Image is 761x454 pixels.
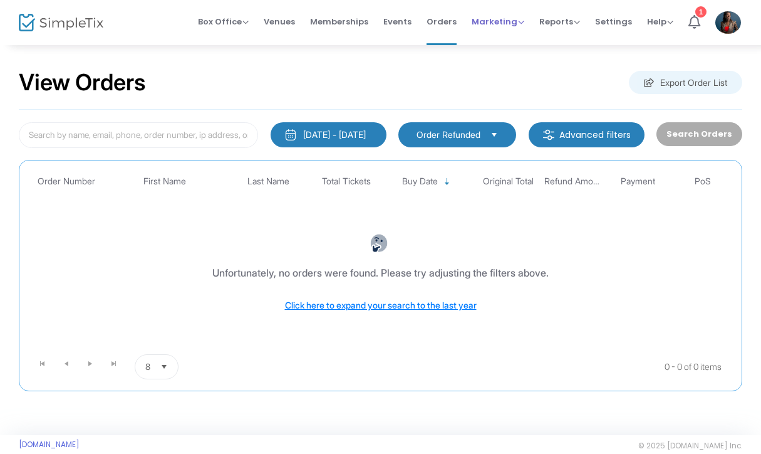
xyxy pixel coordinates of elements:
span: Venues [264,6,295,38]
span: Sortable [442,177,452,187]
span: Orders [427,6,457,38]
button: [DATE] - [DATE] [271,122,386,147]
img: monthly [284,129,297,141]
span: Buy Date [402,176,438,187]
button: Select [485,128,503,142]
span: Reports [539,16,580,28]
img: face-thinking.png [370,234,388,253]
h2: View Orders [19,69,146,97]
span: Marketing [472,16,524,28]
span: PoS [695,176,711,187]
span: Box Office [198,16,249,28]
span: Order Number [38,176,95,187]
div: 1 [695,6,707,18]
kendo-pager-info: 0 - 0 of 0 items [303,354,722,379]
span: First Name [143,176,186,187]
input: Search by name, email, phone, order number, ip address, or last 4 digits of card [19,122,258,148]
span: Order Refunded [417,129,480,141]
div: Data table [26,167,735,349]
th: Refund Amount [541,167,606,196]
th: Original Total [476,167,541,196]
span: 8 [145,361,150,373]
button: Select [155,355,173,379]
span: Memberships [310,6,368,38]
m-button: Advanced filters [529,122,645,147]
span: © 2025 [DOMAIN_NAME] Inc. [638,441,742,451]
th: Total Tickets [314,167,378,196]
span: Payment [621,176,655,187]
div: [DATE] - [DATE] [303,129,366,141]
a: [DOMAIN_NAME] [19,440,80,450]
div: Unfortunately, no orders were found. Please try adjusting the filters above. [212,265,549,280]
span: Settings [595,6,632,38]
img: filter [542,129,555,141]
span: Click here to expand your search to the last year [285,300,477,310]
span: Help [647,16,673,28]
span: Events [383,6,412,38]
span: Last Name [247,176,289,187]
